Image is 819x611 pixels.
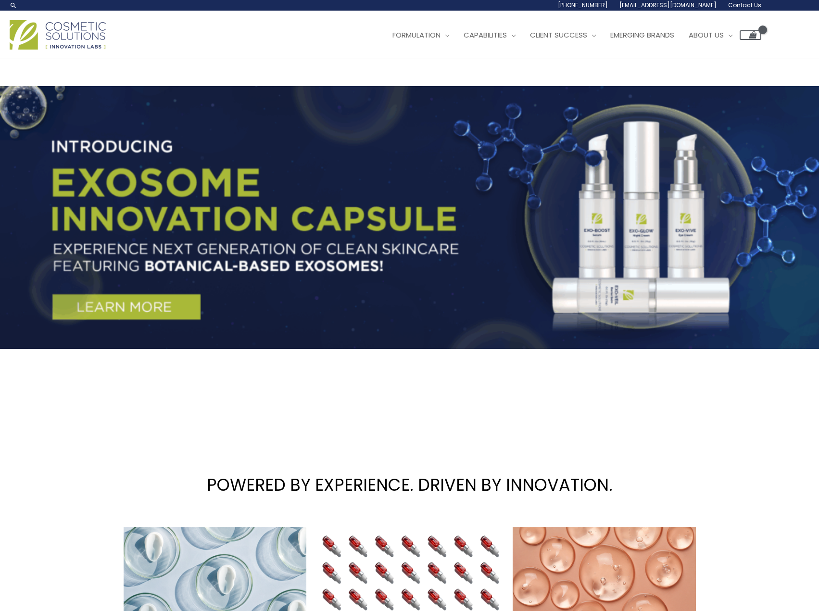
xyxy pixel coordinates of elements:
span: Formulation [392,30,441,40]
span: Client Success [530,30,587,40]
span: About Us [689,30,724,40]
nav: Site Navigation [378,21,761,50]
span: Capabilities [464,30,507,40]
a: View Shopping Cart, empty [740,30,761,40]
a: Formulation [385,21,456,50]
span: [PHONE_NUMBER] [558,1,608,9]
img: Cosmetic Solutions Logo [10,20,106,50]
a: Client Success [523,21,603,50]
a: About Us [681,21,740,50]
span: [EMAIL_ADDRESS][DOMAIN_NAME] [619,1,717,9]
span: Emerging Brands [610,30,674,40]
span: Contact Us [728,1,761,9]
a: Search icon link [10,1,17,9]
a: Emerging Brands [603,21,681,50]
a: Capabilities [456,21,523,50]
